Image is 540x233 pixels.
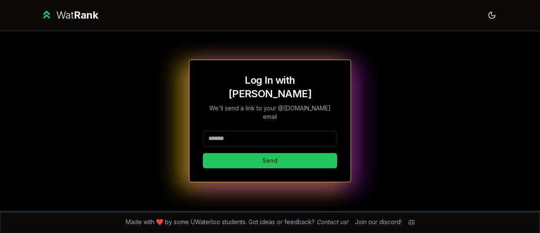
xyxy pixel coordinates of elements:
[203,74,337,101] h1: Log In with [PERSON_NAME]
[74,9,98,21] span: Rank
[56,8,98,22] div: Wat
[316,218,348,225] a: Contact us!
[40,8,98,22] a: WatRank
[126,218,348,226] span: Made with ❤️ by some UWaterloo students. Got ideas or feedback?
[203,153,337,168] button: Send
[203,104,337,121] p: We'll send a link to your @[DOMAIN_NAME] email
[355,218,402,226] div: Join our discord!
